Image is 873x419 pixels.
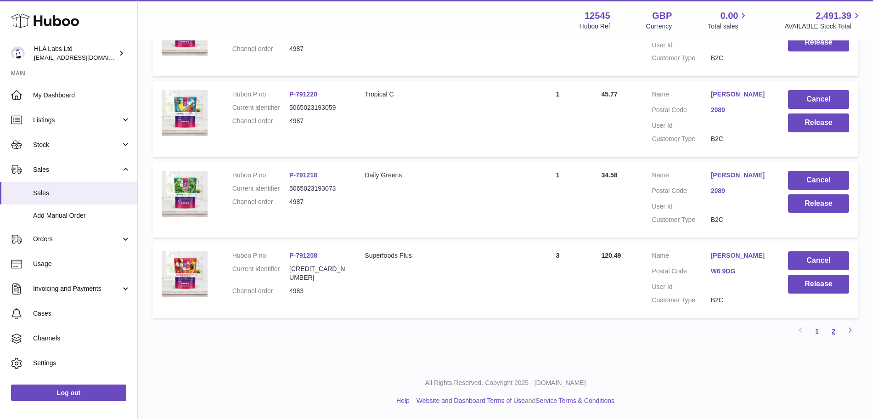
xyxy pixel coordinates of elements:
td: 1 [524,81,592,157]
a: P-791208 [289,252,317,259]
span: My Dashboard [33,91,130,100]
dt: User Id [652,283,710,291]
span: 2,491.39 [816,10,851,22]
dd: B2C [711,54,770,62]
a: 2 [825,323,842,340]
img: 125451757030608.jpg [162,90,208,136]
a: Website and Dashboard Terms of Use [417,397,525,404]
button: Cancel [788,171,849,190]
span: 0.00 [721,10,738,22]
dt: Customer Type [652,54,710,62]
dt: Channel order [232,45,289,53]
span: 45.77 [601,91,617,98]
a: 2089 [711,106,770,114]
button: Cancel [788,90,849,109]
dt: Huboo P no [232,90,289,99]
div: Huboo Ref [580,22,610,31]
div: Daily Greens [365,171,514,180]
div: Currency [646,22,672,31]
a: 2089 [711,187,770,195]
dt: Current identifier [232,184,289,193]
div: Tropical C [365,90,514,99]
a: P-791218 [289,171,317,179]
dt: Channel order [232,117,289,125]
a: 0.00 Total sales [708,10,749,31]
a: 2,491.39 AVAILABLE Stock Total [784,10,862,31]
dt: User Id [652,202,710,211]
a: 1 [809,323,825,340]
img: clinton@newgendirect.com [11,46,25,60]
dt: Name [652,171,710,182]
dt: Huboo P no [232,171,289,180]
span: Total sales [708,22,749,31]
td: 1 [524,162,592,238]
button: Cancel [788,251,849,270]
img: 125451756937823.jpg [162,251,208,297]
dt: Customer Type [652,135,710,143]
a: [PERSON_NAME] [711,90,770,99]
span: Sales [33,165,121,174]
dd: 4987 [289,117,346,125]
dt: Postal Code [652,187,710,198]
dd: B2C [711,296,770,305]
div: Superfoods Plus [365,251,514,260]
a: P-791220 [289,91,317,98]
div: HLA Labs Ltd [34,45,117,62]
dt: Huboo P no [232,251,289,260]
dt: Customer Type [652,215,710,224]
span: Stock [33,141,121,149]
span: Cases [33,309,130,318]
span: 120.49 [601,252,621,259]
span: Usage [33,260,130,268]
button: Release [788,33,849,52]
dt: Current identifier [232,103,289,112]
button: Release [788,113,849,132]
p: All Rights Reserved. Copyright 2025 - [DOMAIN_NAME] [145,379,866,387]
dt: Current identifier [232,265,289,282]
span: AVAILABLE Stock Total [784,22,862,31]
dd: B2C [711,215,770,224]
span: Listings [33,116,121,125]
li: and [413,396,614,405]
a: [PERSON_NAME] [711,251,770,260]
dt: User Id [652,41,710,50]
span: 34.58 [601,171,617,179]
dd: 4987 [289,198,346,206]
a: Help [396,397,410,404]
dd: [CREDIT_CARD_NUMBER] [289,265,346,282]
span: Add Manual Order [33,211,130,220]
dt: User Id [652,121,710,130]
span: Settings [33,359,130,368]
a: Service Terms & Conditions [535,397,614,404]
strong: 12545 [585,10,610,22]
dd: 5065023193059 [289,103,346,112]
dd: 5065023193073 [289,184,346,193]
span: Invoicing and Payments [33,284,121,293]
span: Sales [33,189,130,198]
img: 125451757006875.jpg [162,171,208,217]
dd: 4983 [289,287,346,295]
dt: Postal Code [652,106,710,117]
button: Release [788,194,849,213]
span: Orders [33,235,121,243]
dt: Customer Type [652,296,710,305]
button: Release [788,275,849,294]
dt: Postal Code [652,267,710,278]
dt: Name [652,251,710,262]
span: Channels [33,334,130,343]
span: [EMAIL_ADDRESS][DOMAIN_NAME] [34,54,135,61]
strong: GBP [652,10,672,22]
td: 3 [524,242,592,318]
dt: Name [652,90,710,101]
dd: B2C [711,135,770,143]
a: [PERSON_NAME] [711,171,770,180]
a: W6 9DG [711,267,770,276]
dt: Channel order [232,198,289,206]
dd: 4987 [289,45,346,53]
dt: Channel order [232,287,289,295]
a: Log out [11,385,126,401]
